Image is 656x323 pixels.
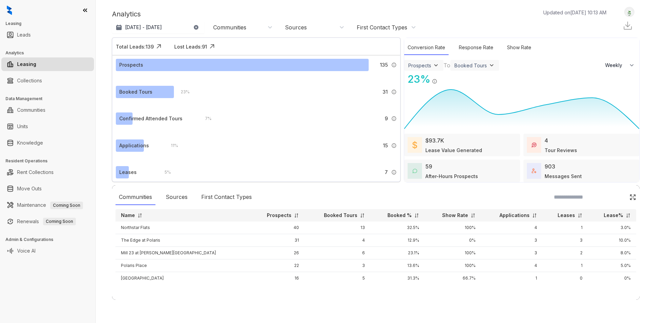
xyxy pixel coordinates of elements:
[481,221,543,234] td: 4
[408,63,431,68] div: Prospects
[370,221,425,234] td: 32.5%
[112,9,141,19] p: Analytics
[455,40,497,55] div: Response Rate
[43,218,76,225] span: Coming Soon
[17,120,28,133] a: Units
[1,244,94,258] li: Voice AI
[425,147,482,154] div: Lease Value Generated
[558,212,575,219] p: Leases
[213,24,246,31] div: Communities
[119,61,143,69] div: Prospects
[425,221,481,234] td: 100%
[626,213,631,218] img: sorting
[250,272,304,285] td: 16
[545,147,577,154] div: Tour Reviews
[623,21,633,31] img: Download
[532,169,536,173] img: TotalFum
[532,213,537,218] img: sorting
[125,24,162,31] p: [DATE] - [DATE]
[425,136,444,145] div: $93.7K
[304,247,370,259] td: 6
[481,234,543,247] td: 3
[404,40,449,55] div: Conversion Rate
[1,57,94,71] li: Leasing
[115,247,250,259] td: Mill 23 at [PERSON_NAME][GEOGRAPHIC_DATA]
[7,5,12,15] img: logo
[119,142,149,149] div: Applications
[625,9,634,16] img: UserAvatar
[115,259,250,272] td: Polaris Place
[425,162,432,171] div: 59
[412,169,417,174] img: AfterHoursConversations
[488,62,495,69] img: ViewFilterArrow
[543,234,588,247] td: 3
[115,221,250,234] td: Northstar Flats
[17,74,42,88] a: Collections
[380,61,388,69] span: 135
[588,259,636,272] td: 5.0%
[454,63,487,68] div: Booked Tours
[1,28,94,42] li: Leads
[304,234,370,247] td: 4
[17,103,45,117] a: Communities
[174,88,190,96] div: 23 %
[50,202,83,209] span: Coming Soon
[383,142,388,149] span: 15
[577,213,583,218] img: sorting
[115,272,250,285] td: [GEOGRAPHIC_DATA]
[545,162,555,171] div: 903
[17,165,54,179] a: Rent Collections
[443,61,450,69] div: To
[285,24,307,31] div: Sources
[588,234,636,247] td: 10.0%
[481,247,543,259] td: 3
[119,88,152,96] div: Booked Tours
[391,89,397,95] img: Info
[207,41,217,52] img: Click Icon
[1,215,94,228] li: Renewals
[294,213,299,218] img: sorting
[370,247,425,259] td: 23.1%
[121,212,135,219] p: Name
[387,212,412,219] p: Booked %
[404,71,430,87] div: 23 %
[1,165,94,179] li: Rent Collections
[543,221,588,234] td: 1
[385,115,388,122] span: 9
[17,182,42,196] a: Move Outs
[250,234,304,247] td: 31
[164,142,178,149] div: 11 %
[588,247,636,259] td: 8.0%
[360,213,365,218] img: sorting
[437,72,448,83] img: Click Icon
[543,259,588,272] td: 1
[5,158,95,164] h3: Resident Operations
[391,62,397,68] img: Info
[5,237,95,243] h3: Admin & Configurations
[414,213,419,218] img: sorting
[198,115,211,122] div: 7 %
[137,213,142,218] img: sorting
[601,59,639,71] button: Weekly
[115,189,155,205] div: Communities
[588,272,636,285] td: 0%
[629,194,636,201] img: Click Icon
[543,9,606,16] p: Updated on [DATE] 10:13 AM
[119,115,182,122] div: Confirmed Attended Tours
[543,272,588,285] td: 0
[442,212,468,219] p: Show Rate
[1,74,94,88] li: Collections
[1,120,94,133] li: Units
[17,136,43,150] a: Knowledge
[391,116,397,121] img: Info
[500,212,530,219] p: Applications
[432,79,437,84] img: Info
[425,173,478,180] div: After-Hours Prospects
[425,234,481,247] td: 0%
[370,234,425,247] td: 12.9%
[304,259,370,272] td: 3
[470,213,476,218] img: sorting
[543,247,588,259] td: 2
[119,169,137,176] div: Leases
[250,259,304,272] td: 22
